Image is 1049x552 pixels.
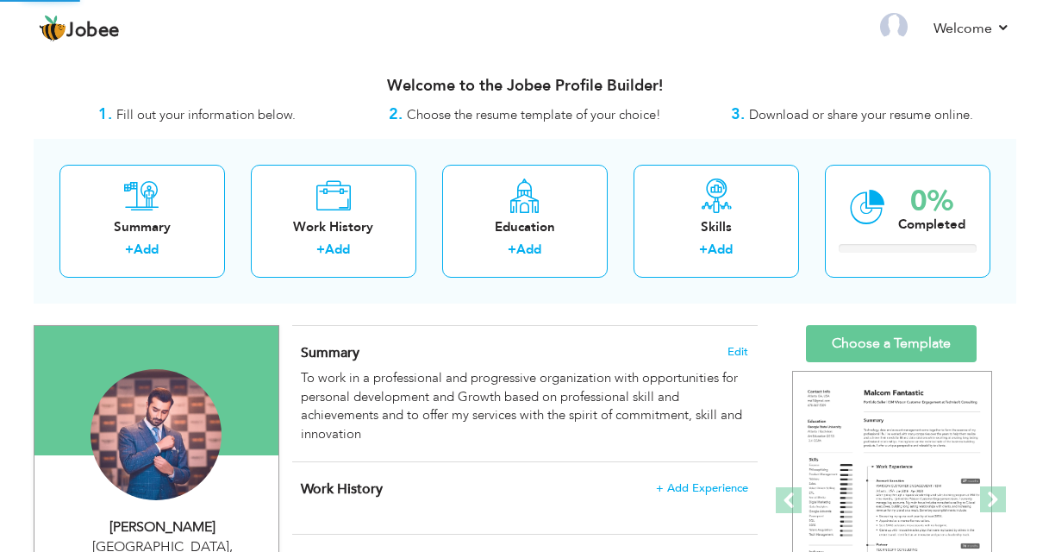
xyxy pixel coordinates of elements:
span: Choose the resume template of your choice! [407,106,661,123]
span: Summary [301,343,359,362]
div: Completed [898,216,965,234]
img: Profile Img [880,13,908,41]
span: + Add Experience [656,482,748,494]
a: Add [134,241,159,258]
div: To work in a professional and progressive organization with opportunities for personal developmen... [301,369,747,443]
span: Edit [727,346,748,358]
a: Welcome [933,18,1010,39]
label: + [508,241,516,259]
span: Work History [301,480,383,499]
span: Fill out your information below. [116,106,296,123]
a: Choose a Template [806,325,977,362]
div: 0% [898,187,965,216]
div: Skills [647,218,785,236]
div: [PERSON_NAME] [47,517,278,537]
strong: 2. [389,103,403,125]
label: + [699,241,708,259]
div: Summary [73,218,211,236]
label: + [316,241,325,259]
span: Jobee [66,22,120,41]
strong: 1. [98,103,112,125]
div: Education [456,218,594,236]
h4: Adding a summary is a quick and easy way to highlight your experience and interests. [301,344,747,361]
a: Add [708,241,733,258]
h4: This helps to show the companies you have worked for. [301,480,747,498]
img: Hammad Irfan [91,369,222,500]
img: jobee.io [39,15,66,42]
label: + [125,241,134,259]
strong: 3. [731,103,745,125]
h3: Welcome to the Jobee Profile Builder! [34,78,1016,95]
div: Work History [265,218,403,236]
a: Add [516,241,541,258]
span: Download or share your resume online. [749,106,973,123]
a: Add [325,241,350,258]
a: Jobee [39,15,120,42]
